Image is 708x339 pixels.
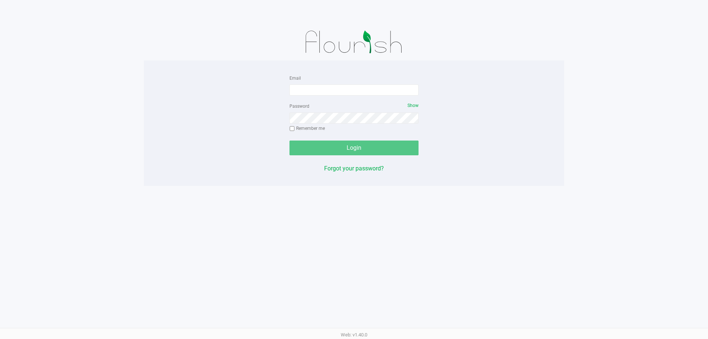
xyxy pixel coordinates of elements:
label: Email [289,75,301,82]
span: Web: v1.40.0 [341,332,367,338]
input: Remember me [289,126,295,131]
button: Forgot your password? [324,164,384,173]
label: Password [289,103,309,110]
label: Remember me [289,125,325,132]
span: Show [407,103,419,108]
